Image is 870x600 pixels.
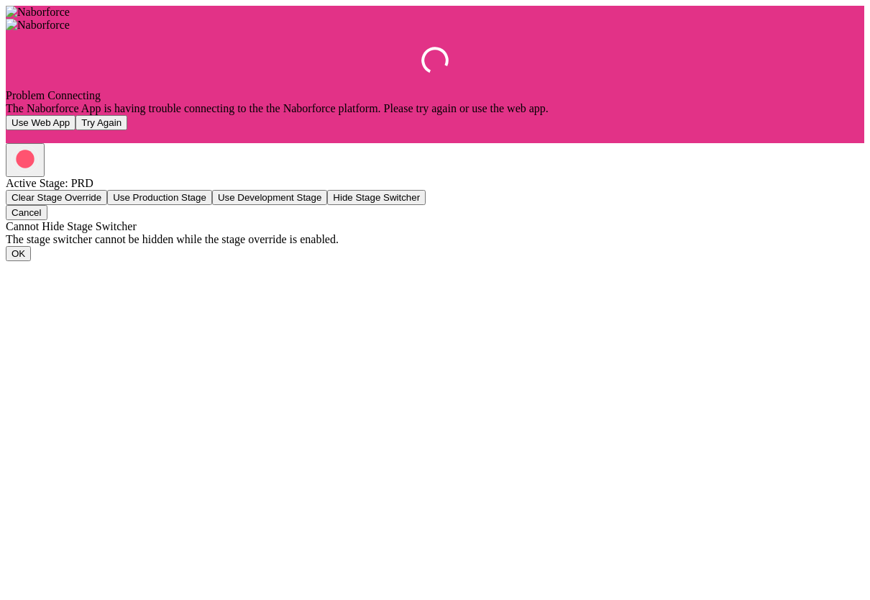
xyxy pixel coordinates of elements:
button: Clear Stage Override [6,190,107,205]
button: Cancel [6,205,47,220]
div: Cannot Hide Stage Switcher [6,220,864,233]
button: OK [6,246,31,261]
button: Use Production Stage [107,190,212,205]
button: Try Again [75,115,127,130]
img: Naborforce [6,19,70,32]
button: Use Development Stage [212,190,327,205]
div: The stage switcher cannot be hidden while the stage override is enabled. [6,233,864,246]
div: The Naborforce App is having trouble connecting to the the Naborforce platform. Please try again ... [6,102,864,115]
button: Use Web App [6,115,75,130]
button: Hide Stage Switcher [327,190,426,205]
img: Naborforce [6,6,70,19]
div: Active Stage: PRD [6,177,864,190]
div: Problem Connecting [6,89,864,102]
